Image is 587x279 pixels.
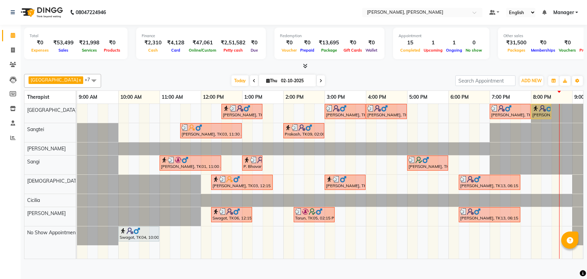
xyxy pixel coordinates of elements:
span: No Show Appointment [27,229,77,236]
span: Sangi [27,159,40,165]
div: [PERSON_NAME], TK13, 06:15 PM-07:45 PM, Tandem Therapy (90) [459,208,520,221]
div: ₹47,061 [187,39,218,47]
div: ₹0 [364,39,379,47]
div: Finance [142,33,260,39]
div: ₹0 [248,39,260,47]
a: 2:00 PM [284,92,305,102]
span: Manager [553,9,574,16]
span: Sangtei [27,126,44,132]
div: [PERSON_NAME], TK11, 04:00 PM-05:00 PM, Isa Signature (60) [367,105,406,118]
div: 1 [444,39,464,47]
a: 7:00 PM [490,92,512,102]
span: Therapist [27,94,49,100]
img: logo [18,3,65,22]
span: Card [170,48,182,53]
div: ₹0 [280,39,298,47]
div: ₹13,695 [316,39,342,47]
span: +7 [85,77,95,82]
div: [PERSON_NAME], TK12, 05:00 PM-06:00 PM, Deep Tissue Therapy (60 Mins) [408,157,447,170]
span: No show [464,48,484,53]
a: 9:00 AM [77,92,99,102]
a: 3:00 PM [325,92,347,102]
div: [PERSON_NAME], TK14, 07:00 PM-08:00 PM, Deep Tissue Therapy (60 Mins) [490,105,530,118]
span: [DEMOGRAPHIC_DATA] [27,178,81,184]
div: Swagat, TK04, 10:00 AM-11:00 AM, Swedish Therapy (60) [119,227,159,240]
div: [PERSON_NAME], TK13, 06:15 PM-07:45 PM, Tandem Therapy (90) [459,176,520,189]
div: [PERSON_NAME], TK10, 03:00 PM-04:00 PM, Swedish Therapy (60) [325,176,365,189]
div: [PERSON_NAME], TK07, 12:30 PM-01:30 PM, nearby swedish therapy [222,105,262,118]
div: [PERSON_NAME], TK15, 08:00 PM-08:30 PM, Head, Neck & Shoulder [532,105,551,118]
span: [PERSON_NAME] [27,210,66,216]
div: ₹53,499 [51,39,76,47]
div: 15 [399,39,422,47]
a: 6:00 PM [449,92,470,102]
div: [PERSON_NAME], TK03, 11:30 AM-01:00 PM, Balinese Therapy (90) [181,124,241,137]
div: ₹0 [529,39,557,47]
span: Voucher [280,48,298,53]
div: 1 [422,39,444,47]
div: ₹21,998 [76,39,102,47]
div: ₹2,51,582 [218,39,248,47]
span: Cicilia [27,197,40,203]
span: Upcoming [422,48,444,53]
a: 4:00 PM [366,92,388,102]
div: ₹0 [298,39,316,47]
span: Prepaid [298,48,316,53]
input: Search Appointment [455,75,515,86]
a: x [78,77,81,83]
div: 0 [464,39,484,47]
div: ₹4,128 [164,39,187,47]
div: Swagat, TK06, 12:15 PM-01:15 PM, Swedish Therapy (60) [212,208,251,221]
a: 8:00 PM [531,92,553,102]
span: Packages [506,48,527,53]
span: [GEOGRAPHIC_DATA] [27,107,77,113]
a: 5:00 PM [407,92,429,102]
span: Today [231,75,249,86]
span: Expenses [30,48,51,53]
span: Thu [264,78,279,83]
input: 2025-10-02 [279,76,313,86]
span: Services [80,48,99,53]
div: Total [30,33,122,39]
div: ₹0 [30,39,51,47]
div: Tarun, TK05, 02:15 PM-03:15 PM, Deep Tissue Therapy (60 Mins) [294,208,334,221]
a: 11:00 AM [160,92,185,102]
a: 10:00 AM [119,92,143,102]
div: P. Bhavana, TK08, 01:00 PM-01:30 PM, Head, Neck & Shoulder [243,157,262,170]
div: [PERSON_NAME], TK03, 12:15 PM-01:45 PM, Balinese Therapy (90) [212,176,272,189]
span: Sales [57,48,70,53]
div: Redemption [280,33,379,39]
span: [PERSON_NAME] [27,146,66,152]
div: Appointment [399,33,484,39]
span: Vouchers [557,48,578,53]
span: Package [319,48,339,53]
b: 08047224946 [76,3,106,22]
div: ₹0 [102,39,122,47]
span: Wallet [364,48,379,53]
span: Cash [146,48,160,53]
div: ₹2,310 [142,39,164,47]
span: Petty cash [222,48,244,53]
button: ADD NEW [520,76,543,86]
span: Products [102,48,122,53]
div: Prakash, TK09, 02:00 PM-03:00 PM, Deep Tissue Therapy (60 Mins) [284,124,324,137]
div: ₹0 [342,39,364,47]
span: Online/Custom [187,48,218,53]
div: [PERSON_NAME], TK01, 11:00 AM-12:30 PM, Traditional Thai Dry (90) [160,157,220,170]
span: Completed [399,48,422,53]
a: 12:00 PM [201,92,226,102]
span: ADD NEW [521,78,542,83]
div: ₹0 [557,39,578,47]
div: ₹31,500 [503,39,529,47]
span: Memberships [529,48,557,53]
span: Due [249,48,260,53]
span: [GEOGRAPHIC_DATA] [31,77,78,83]
a: 1:00 PM [242,92,264,102]
div: [PERSON_NAME], TK11, 03:00 PM-04:00 PM, Isa Signature (60) [325,105,365,118]
span: Ongoing [444,48,464,53]
span: Gift Cards [342,48,364,53]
